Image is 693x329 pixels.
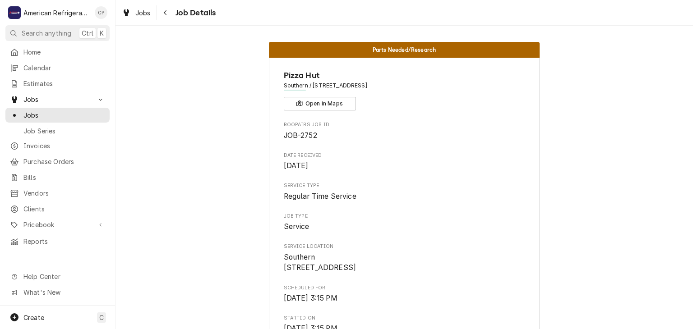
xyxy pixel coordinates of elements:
[284,97,356,110] button: Open in Maps
[23,8,90,18] div: American Refrigeration LLC
[284,252,525,273] span: Service Location
[23,272,104,281] span: Help Center
[23,47,105,57] span: Home
[5,201,110,216] a: Clients
[23,110,105,120] span: Jobs
[284,121,525,128] span: Roopairs Job ID
[99,313,104,322] span: C
[22,28,71,38] span: Search anything
[5,45,110,59] a: Home
[5,269,110,284] a: Go to Help Center
[23,141,105,151] span: Invoices
[5,76,110,91] a: Estimates
[5,25,110,41] button: Search anythingCtrlK
[23,188,105,198] span: Vendors
[23,314,44,321] span: Create
[284,130,525,141] span: Roopairs Job ID
[284,243,525,273] div: Service Location
[284,69,525,110] div: Client Information
[5,108,110,123] a: Jobs
[23,79,105,88] span: Estimates
[284,160,525,171] span: Date Received
[95,6,107,19] div: Cordel Pyle's Avatar
[23,126,105,136] span: Job Series
[23,237,105,246] span: Reports
[5,217,110,232] a: Go to Pricebook
[284,161,309,170] span: [DATE]
[118,5,154,20] a: Jobs
[284,69,525,82] span: Name
[284,284,525,304] div: Scheduled For
[5,154,110,169] a: Purchase Orders
[284,243,525,250] span: Service Location
[284,152,525,171] div: Date Received
[100,28,104,38] span: K
[284,253,356,272] span: Southern [STREET_ADDRESS]
[284,191,525,202] span: Service Type
[269,42,540,58] div: Status
[284,182,525,201] div: Service Type
[284,192,356,201] span: Regular Time Service
[5,92,110,107] a: Go to Jobs
[8,6,21,19] div: A
[284,315,525,322] span: Started On
[284,152,525,159] span: Date Received
[284,284,525,292] span: Scheduled For
[5,234,110,249] a: Reports
[5,60,110,75] a: Calendar
[135,8,151,18] span: Jobs
[23,288,104,297] span: What's New
[284,121,525,141] div: Roopairs Job ID
[5,138,110,153] a: Invoices
[284,213,525,220] span: Job Type
[284,221,525,232] span: Job Type
[284,293,525,304] span: Scheduled For
[95,6,107,19] div: CP
[284,222,310,231] span: Service
[23,95,92,104] span: Jobs
[373,47,436,53] span: Parts Needed/Research
[284,82,525,90] span: Address
[5,186,110,201] a: Vendors
[284,131,317,140] span: JOB-2752
[23,157,105,166] span: Purchase Orders
[5,123,110,138] a: Job Series
[23,173,105,182] span: Bills
[5,170,110,185] a: Bills
[23,220,92,229] span: Pricebook
[23,63,105,73] span: Calendar
[284,182,525,189] span: Service Type
[8,6,21,19] div: American Refrigeration LLC's Avatar
[173,7,216,19] span: Job Details
[284,213,525,232] div: Job Type
[23,204,105,214] span: Clients
[284,294,337,302] span: [DATE] 3:15 PM
[5,285,110,300] a: Go to What's New
[82,28,93,38] span: Ctrl
[158,5,173,20] button: Navigate back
